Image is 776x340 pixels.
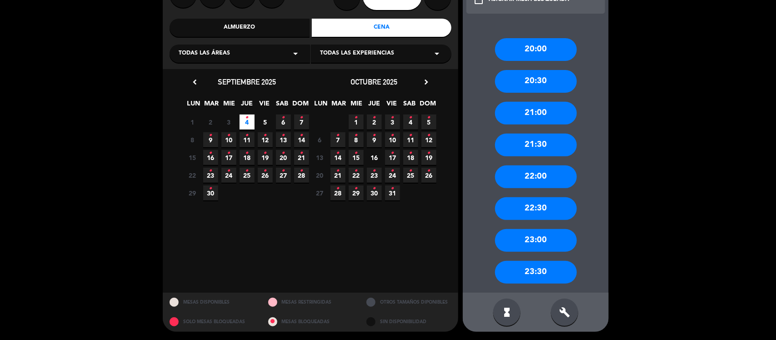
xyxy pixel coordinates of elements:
[221,150,236,165] span: 17
[360,293,458,312] div: OTROS TAMAÑOS DIPONIBLES
[336,146,340,160] i: •
[204,98,219,113] span: MAR
[294,168,309,183] span: 28
[264,164,267,178] i: •
[409,164,412,178] i: •
[349,168,364,183] span: 22
[312,168,327,183] span: 20
[391,181,394,196] i: •
[203,115,218,130] span: 2
[276,168,291,183] span: 27
[170,19,310,37] div: Almuerzo
[421,115,436,130] span: 5
[185,132,200,147] span: 8
[186,98,201,113] span: LUN
[391,164,394,178] i: •
[293,98,308,113] span: DOM
[209,146,212,160] i: •
[495,229,577,252] div: 23:00
[385,132,400,147] span: 10
[495,197,577,220] div: 22:30
[163,293,261,312] div: MESAS DISPONIBLES
[349,115,364,130] span: 1
[385,150,400,165] span: 17
[495,261,577,284] div: 23:30
[218,77,276,86] span: septiembre 2025
[351,77,398,86] span: octubre 2025
[403,115,418,130] span: 4
[403,132,418,147] span: 11
[300,128,303,143] i: •
[258,132,273,147] span: 12
[282,164,285,178] i: •
[427,164,431,178] i: •
[312,185,327,200] span: 27
[421,132,436,147] span: 12
[373,128,376,143] i: •
[282,128,285,143] i: •
[240,150,255,165] span: 18
[409,146,412,160] i: •
[185,185,200,200] span: 29
[391,128,394,143] i: •
[360,312,458,332] div: SIN DISPONIBILIDAD
[330,185,345,200] span: 28
[349,150,364,165] span: 15
[282,110,285,125] i: •
[245,110,249,125] i: •
[203,185,218,200] span: 30
[282,146,285,160] i: •
[330,168,345,183] span: 21
[391,146,394,160] i: •
[385,98,400,113] span: VIE
[190,77,200,87] i: chevron_left
[367,185,382,200] span: 30
[294,150,309,165] span: 21
[373,110,376,125] i: •
[349,132,364,147] span: 8
[349,185,364,200] span: 29
[501,307,512,318] i: hourglass_full
[385,168,400,183] span: 24
[367,150,382,165] span: 16
[264,146,267,160] i: •
[245,146,249,160] i: •
[330,150,345,165] span: 14
[559,307,570,318] i: build
[320,49,394,58] span: Todas las experiencias
[431,48,442,59] i: arrow_drop_down
[367,98,382,113] span: JUE
[300,110,303,125] i: •
[373,164,376,178] i: •
[294,132,309,147] span: 14
[185,168,200,183] span: 22
[294,115,309,130] span: 7
[330,132,345,147] span: 7
[403,168,418,183] span: 25
[276,115,291,130] span: 6
[421,77,431,87] i: chevron_right
[240,168,255,183] span: 25
[185,150,200,165] span: 15
[427,110,431,125] i: •
[290,48,301,59] i: arrow_drop_down
[258,150,273,165] span: 19
[427,146,431,160] i: •
[240,115,255,130] span: 4
[421,168,436,183] span: 26
[495,70,577,93] div: 20:30
[179,49,230,58] span: Todas las áreas
[420,98,435,113] span: DOM
[222,98,237,113] span: MIE
[495,134,577,156] div: 21:30
[355,146,358,160] i: •
[373,181,376,196] i: •
[221,115,236,130] span: 3
[391,110,394,125] i: •
[245,164,249,178] i: •
[421,150,436,165] span: 19
[264,128,267,143] i: •
[203,132,218,147] span: 9
[300,164,303,178] i: •
[403,150,418,165] span: 18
